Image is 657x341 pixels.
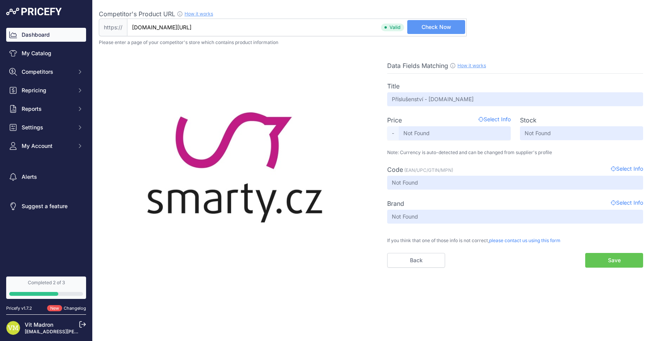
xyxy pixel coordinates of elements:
[387,233,643,244] p: If you think that one of those info is not correct,
[399,126,511,140] input: -
[9,280,83,286] div: Completed 2 of 3
[387,176,643,190] input: -
[387,166,403,173] span: Code
[387,210,643,224] input: -
[611,165,643,174] span: Select Info
[22,124,72,131] span: Settings
[6,277,86,299] a: Completed 2 of 3
[387,92,643,106] input: -
[387,62,448,70] span: Data Fields Matching
[25,329,144,334] a: [EMAIL_ADDRESS][PERSON_NAME][DOMAIN_NAME]
[6,170,86,184] a: Alerts
[457,63,486,68] a: How it works
[611,199,643,208] span: Select Info
[387,115,402,125] label: Price
[6,65,86,79] button: Competitors
[387,199,404,208] label: Brand
[6,199,86,213] a: Suggest a feature
[422,23,451,31] span: Check Now
[387,81,400,91] label: Title
[404,167,453,173] span: (EAN/UPC/GTIN/MPN)
[22,87,72,94] span: Repricing
[22,105,72,113] span: Reports
[6,83,86,97] button: Repricing
[127,19,467,36] input: www.smarty.cz/product
[64,305,86,311] a: Changelog
[520,126,643,140] input: -
[22,68,72,76] span: Competitors
[6,102,86,116] button: Reports
[387,126,399,140] span: -
[478,115,511,125] span: Select Info
[6,28,86,267] nav: Sidebar
[22,142,72,150] span: My Account
[6,28,86,42] a: Dashboard
[585,253,643,268] button: Save
[99,39,651,46] p: Please enter a page of your competitor's store which contains product information
[6,139,86,153] button: My Account
[99,19,127,36] span: https://
[6,120,86,134] button: Settings
[185,11,213,17] a: How it works
[387,149,643,156] p: Note: Currency is auto-detected and can be changed from supplier's profile
[520,115,537,125] label: Stock
[6,46,86,60] a: My Catalog
[407,20,465,34] button: Check Now
[99,10,175,18] span: Competitor's Product URL
[6,305,32,312] div: Pricefy v1.7.2
[47,305,62,312] span: New
[489,238,560,243] span: please contact us using this form
[6,8,62,15] img: Pricefy Logo
[387,253,445,268] a: Back
[25,321,53,328] a: Vít Madron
